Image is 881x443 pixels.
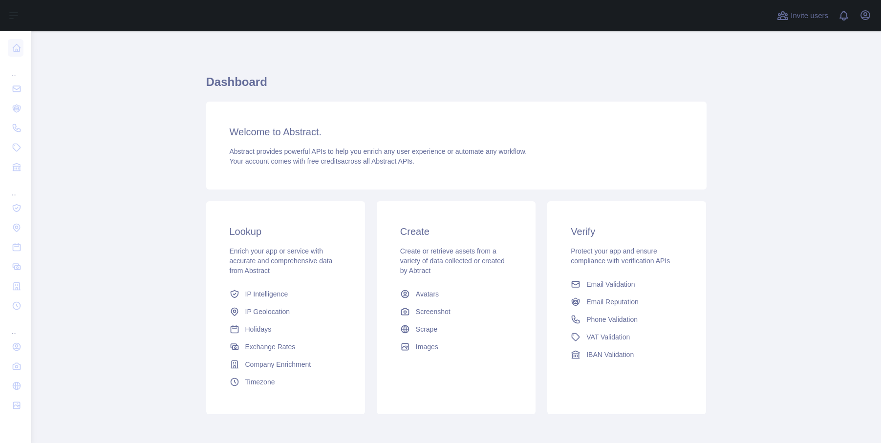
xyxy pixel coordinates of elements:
a: IBAN Validation [567,346,687,363]
a: Avatars [396,285,516,303]
h1: Dashboard [206,74,707,98]
a: VAT Validation [567,328,687,346]
span: Exchange Rates [245,342,296,352]
a: IP Intelligence [226,285,345,303]
h3: Welcome to Abstract. [230,125,683,139]
span: IBAN Validation [586,350,634,359]
span: Invite users [791,10,828,21]
div: ... [8,178,23,197]
a: Scrape [396,320,516,338]
a: Phone Validation [567,311,687,328]
span: Screenshot [416,307,451,316]
a: Company Enrichment [226,356,345,373]
span: Scrape [416,324,437,334]
h3: Verify [571,225,683,238]
a: Exchange Rates [226,338,345,356]
h3: Lookup [230,225,342,238]
div: ... [8,59,23,78]
span: Create or retrieve assets from a variety of data collected or created by Abtract [400,247,505,274]
a: Holidays [226,320,345,338]
span: Avatars [416,289,439,299]
span: Email Validation [586,279,635,289]
span: Protect your app and ensure compliance with verification APIs [571,247,670,265]
span: Abstract provides powerful APIs to help you enrich any user experience or automate any workflow. [230,148,527,155]
span: Company Enrichment [245,359,311,369]
a: IP Geolocation [226,303,345,320]
a: Email Reputation [567,293,687,311]
span: Phone Validation [586,315,638,324]
span: VAT Validation [586,332,630,342]
button: Invite users [775,8,830,23]
span: Holidays [245,324,272,334]
span: Email Reputation [586,297,639,307]
span: Enrich your app or service with accurate and comprehensive data from Abstract [230,247,333,274]
a: Screenshot [396,303,516,320]
div: ... [8,316,23,336]
span: Your account comes with across all Abstract APIs. [230,157,414,165]
a: Images [396,338,516,356]
a: Timezone [226,373,345,391]
h3: Create [400,225,512,238]
span: free credits [307,157,341,165]
span: IP Geolocation [245,307,290,316]
span: IP Intelligence [245,289,288,299]
span: Images [416,342,438,352]
span: Timezone [245,377,275,387]
a: Email Validation [567,275,687,293]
